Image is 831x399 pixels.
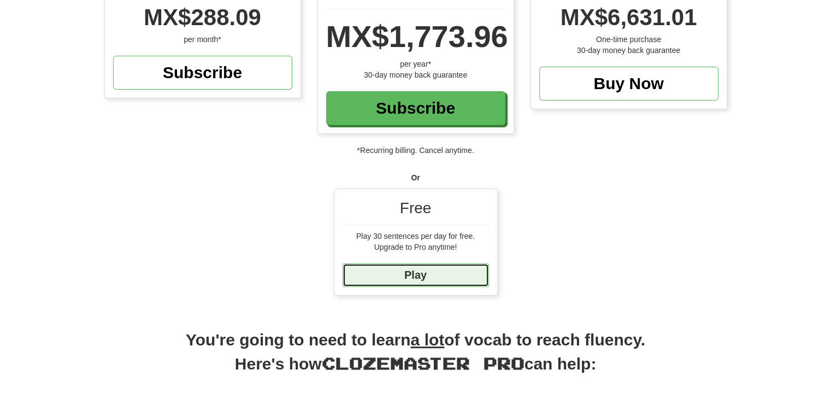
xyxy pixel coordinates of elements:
div: Upgrade to Pro anytime! [343,242,489,253]
span: MX$288.09 [144,4,261,30]
div: Free [343,197,489,225]
u: a lot [411,331,445,349]
div: One-time purchase [539,34,718,45]
span: MX$6,631.01 [561,4,697,30]
div: Play 30 sentences per day for free. [343,231,489,242]
div: 30-day money back guarantee [539,45,718,56]
strong: Or [411,173,420,182]
span: MX$1,773.96 [326,19,508,54]
a: Subscribe [326,91,505,125]
div: 30-day money back guarantee [326,69,505,80]
a: Buy Now [539,67,718,101]
div: per month* [113,34,292,45]
a: Play [343,263,489,287]
span: Clozemaster Pro [322,353,524,373]
div: per year* [326,58,505,69]
a: Subscribe [113,56,292,90]
h2: You're going to need to learn of vocab to reach fluency. Here's how can help: [104,328,727,388]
